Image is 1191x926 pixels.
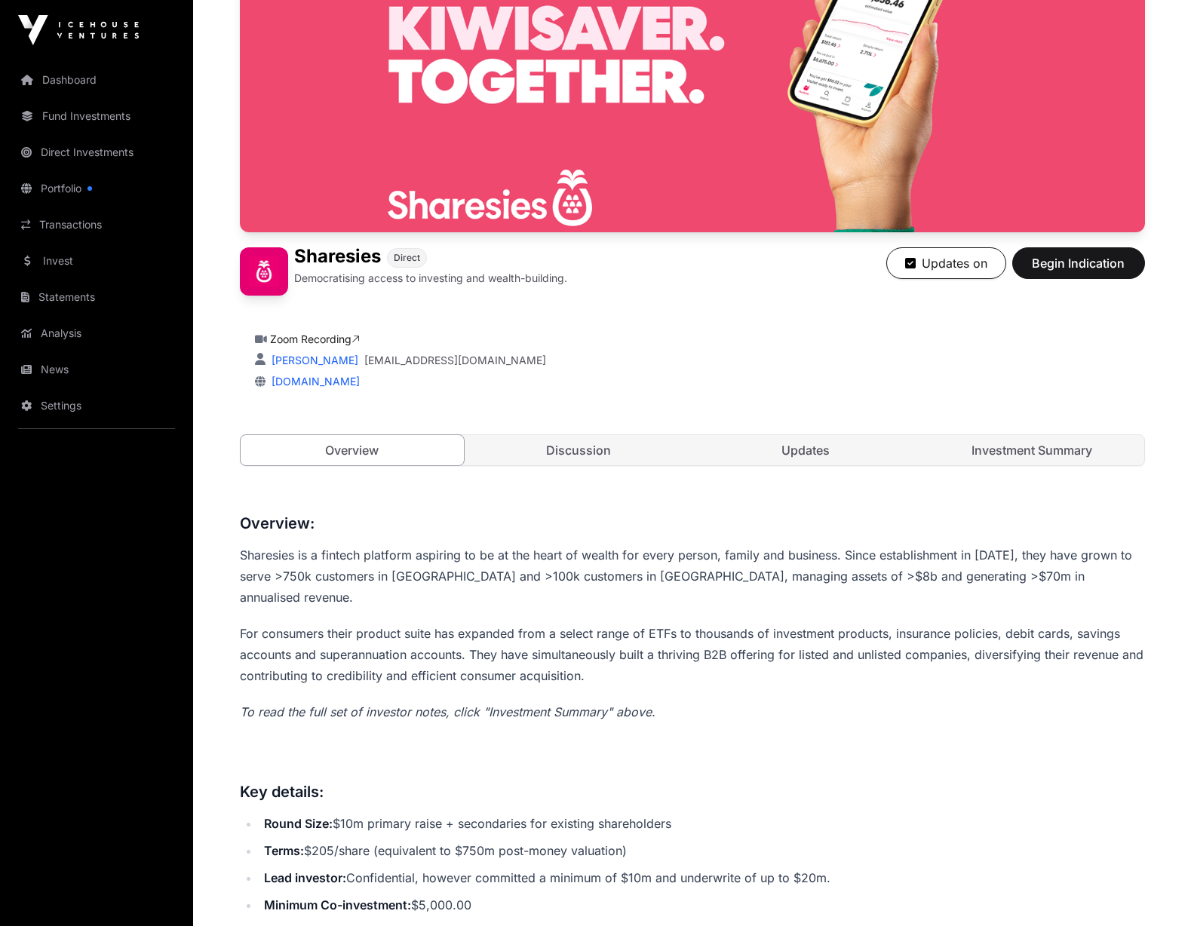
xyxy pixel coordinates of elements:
strong: : [342,870,346,885]
span: Direct [394,252,420,264]
p: Democratising access to investing and wealth-building. [294,271,567,286]
a: Overview [240,434,465,466]
a: News [12,353,181,386]
strong: Minimum Co-investment: [264,897,411,912]
strong: Round Size: [264,816,333,831]
nav: Tabs [241,435,1144,465]
li: $10m primary raise + secondaries for existing shareholders [259,813,1145,834]
strong: Terms: [264,843,304,858]
h3: Overview: [240,511,1145,535]
em: To read the full set of investor notes, click "Investment Summary" above. [240,704,655,719]
li: Confidential, however committed a minimum of $10m and underwrite of up to $20m. [259,867,1145,888]
a: Dashboard [12,63,181,97]
a: Settings [12,389,181,422]
p: Sharesies is a fintech platform aspiring to be at the heart of wealth for every person, family an... [240,544,1145,608]
a: Statements [12,281,181,314]
img: Icehouse Ventures Logo [18,15,139,45]
a: Transactions [12,208,181,241]
span: Begin Indication [1031,254,1126,272]
h1: Sharesies [294,247,381,268]
li: $5,000.00 [259,894,1145,915]
a: Portfolio [12,172,181,205]
button: Updates on [886,247,1006,279]
p: For consumers their product suite has expanded from a select range of ETFs to thousands of invest... [240,623,1145,686]
a: Direct Investments [12,136,181,169]
a: Zoom Recording [270,333,360,345]
button: Begin Indication [1012,247,1145,279]
strong: Lead investor [264,870,342,885]
img: Sharesies [240,247,288,296]
a: Analysis [12,317,181,350]
a: Updates [694,435,918,465]
iframe: Chat Widget [1116,854,1191,926]
a: [PERSON_NAME] [269,354,358,366]
a: Fund Investments [12,100,181,133]
a: Discussion [467,435,691,465]
a: Investment Summary [920,435,1144,465]
h3: Key details: [240,780,1145,804]
a: [DOMAIN_NAME] [266,375,360,388]
a: Invest [12,244,181,277]
a: Begin Indication [1012,262,1145,277]
a: [EMAIL_ADDRESS][DOMAIN_NAME] [364,353,546,368]
li: $205/share (equivalent to $750m post-money valuation) [259,840,1145,861]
